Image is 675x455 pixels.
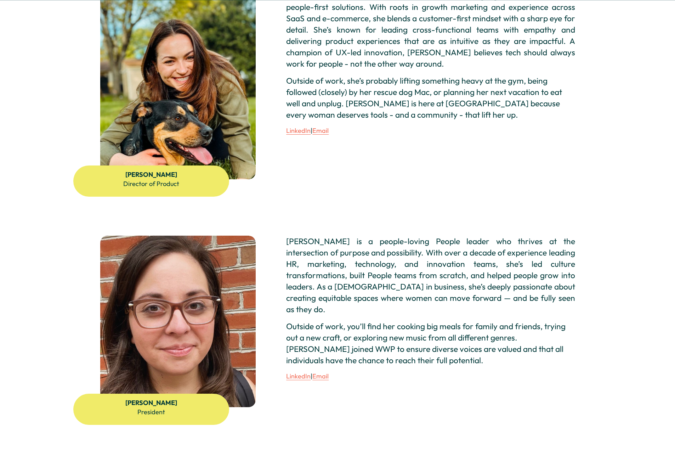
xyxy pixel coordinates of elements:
p: President [78,398,225,416]
p: Outside of work, you’ll find her cooking big meals for family and friends, trying out a new craft... [286,321,575,366]
p: | [286,372,575,381]
strong: [PERSON_NAME] [125,399,177,407]
a: Email [312,372,329,380]
a: LinkedIn [286,127,311,135]
p: Outside of work, she’s probably lifting something heavy at the gym, being followed (closely) by h... [286,75,575,120]
a: Email [312,127,329,135]
p: Director of Product [78,170,225,188]
strong: [PERSON_NAME] [125,170,177,179]
p: [PERSON_NAME] is a people-loving People leader who thrives at the intersection of purpose and pos... [286,236,575,315]
p: | [286,126,575,135]
a: LinkedIn [286,372,311,380]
